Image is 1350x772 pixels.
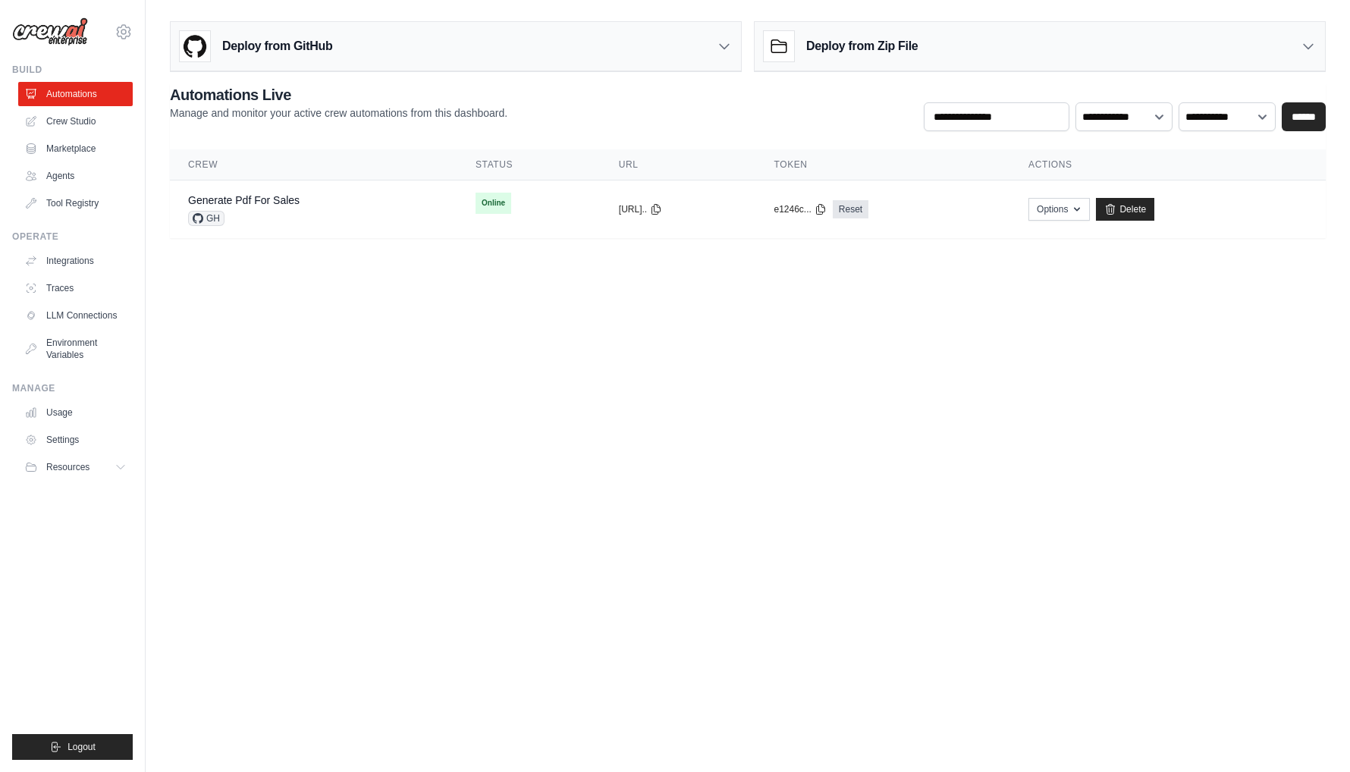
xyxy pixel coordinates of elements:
a: Environment Variables [18,331,133,367]
span: GH [188,211,224,226]
button: Logout [12,734,133,760]
th: URL [601,149,756,180]
a: Generate Pdf For Sales [188,194,300,206]
img: Logo [12,17,88,46]
h3: Deploy from Zip File [806,37,918,55]
a: Agents [18,164,133,188]
a: Usage [18,400,133,425]
div: Manage [12,382,133,394]
h2: Automations Live [170,84,507,105]
th: Actions [1010,149,1326,180]
a: Reset [833,200,868,218]
th: Status [457,149,601,180]
button: Resources [18,455,133,479]
a: Traces [18,276,133,300]
a: Delete [1096,198,1154,221]
a: LLM Connections [18,303,133,328]
a: Integrations [18,249,133,273]
span: Resources [46,461,89,473]
span: Online [476,193,511,214]
th: Token [755,149,1010,180]
p: Manage and monitor your active crew automations from this dashboard. [170,105,507,121]
span: Logout [67,741,96,753]
a: Marketplace [18,137,133,161]
iframe: Chat Widget [1274,699,1350,772]
button: e1246c... [774,203,826,215]
th: Crew [170,149,457,180]
a: Automations [18,82,133,106]
img: GitHub Logo [180,31,210,61]
div: Build [12,64,133,76]
h3: Deploy from GitHub [222,37,332,55]
button: Options [1028,198,1090,221]
a: Settings [18,428,133,452]
a: Crew Studio [18,109,133,133]
div: Operate [12,231,133,243]
a: Tool Registry [18,191,133,215]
